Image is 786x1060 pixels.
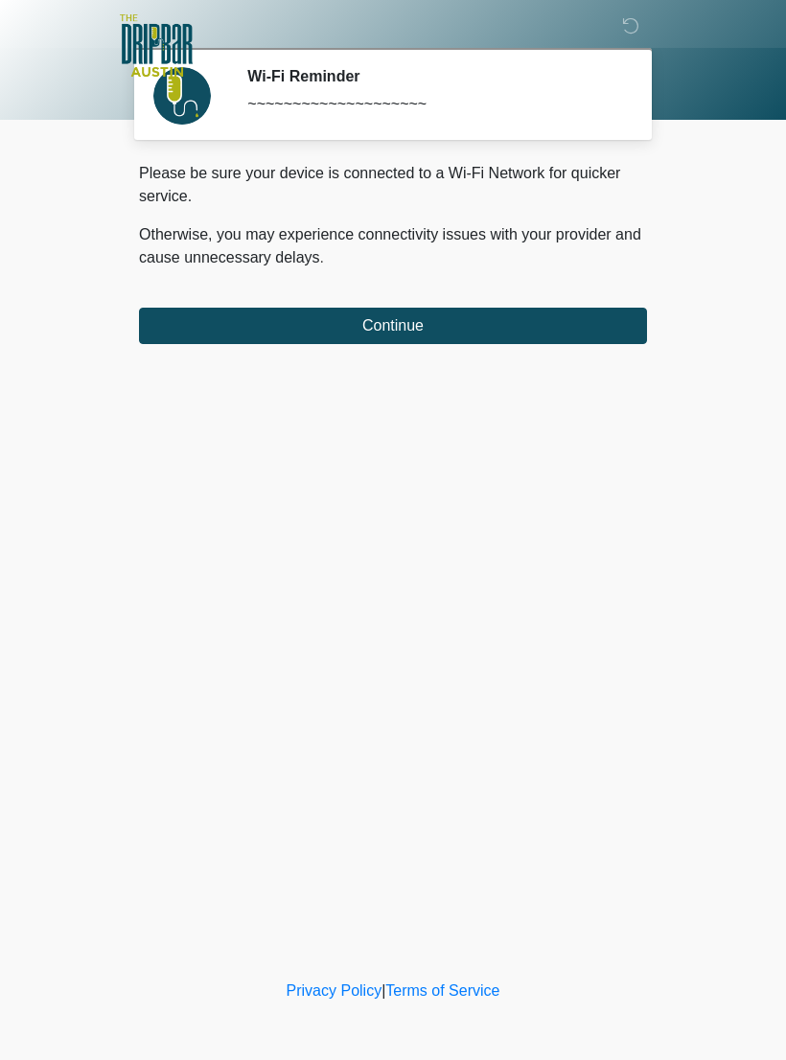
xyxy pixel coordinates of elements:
a: Terms of Service [385,982,499,999]
button: Continue [139,308,647,344]
span: . [320,249,324,265]
div: ~~~~~~~~~~~~~~~~~~~~ [247,93,618,116]
a: Privacy Policy [287,982,382,999]
img: The DRIPBaR - Austin The Domain Logo [120,14,193,77]
p: Otherwise, you may experience connectivity issues with your provider and cause unnecessary delays [139,223,647,269]
img: Agent Avatar [153,67,211,125]
p: Please be sure your device is connected to a Wi-Fi Network for quicker service. [139,162,647,208]
a: | [381,982,385,999]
